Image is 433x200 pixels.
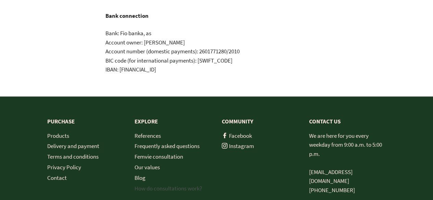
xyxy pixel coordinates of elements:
[309,117,386,126] p: CONTACT US
[135,132,161,139] a: References
[222,117,299,126] p: Community
[135,163,160,171] a: Our values
[47,142,99,150] a: Delivery and payment
[135,117,212,126] p: Explore
[47,132,69,139] a: Products
[309,168,353,185] a: [EMAIL_ADDRESS][DOMAIN_NAME]
[47,117,124,126] p: Purchase
[47,174,67,182] a: Contact
[222,132,252,139] a: Facebook
[135,153,183,160] a: Femvie consultation
[222,142,254,150] a: Instagram
[105,29,328,74] p: Bank: Fio banka, as Account owner: [PERSON_NAME] Account number (domestic payments): 2601771280/2...
[105,12,148,19] b: Bank connection
[135,174,145,182] a: Blog
[47,163,81,171] a: Privacy Policy
[47,153,99,160] a: Terms and conditions
[135,185,202,192] a: How do consultations work?
[309,131,386,195] p: We are here for you every weekday from 9:00 a.m. to 5:00 p.m. [PHONE_NUMBER]
[135,142,200,150] a: Frequently asked questions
